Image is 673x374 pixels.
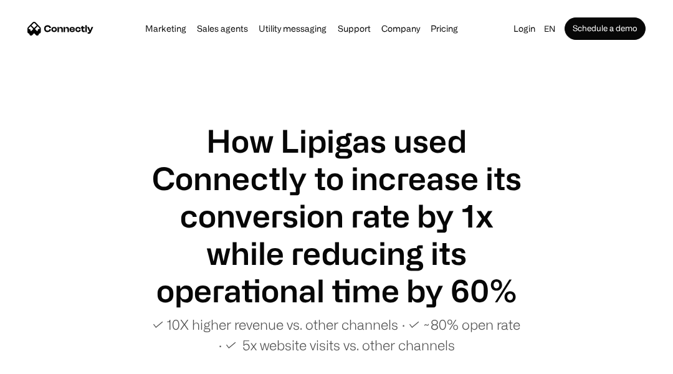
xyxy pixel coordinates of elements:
h1: How Lipigas used Connectly to increase its conversion rate by 1x while reducing its operational t... [150,122,523,309]
a: home [27,19,93,38]
div: en [539,20,565,37]
ul: Language list [25,352,75,370]
a: Marketing [141,24,190,34]
p: ✓ 10X higher revenue vs. other channels ∙ ✓ ~80% open rate ∙ ✓ 5x website visits vs. other channels [150,314,523,355]
a: Support [334,24,375,34]
div: Company [381,20,420,37]
a: Utility messaging [255,24,330,34]
div: Company [378,20,424,37]
div: en [544,20,555,37]
aside: Language selected: English [12,351,75,370]
a: Schedule a demo [565,17,646,40]
a: Login [510,20,539,37]
a: Pricing [427,24,462,34]
a: Sales agents [193,24,252,34]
